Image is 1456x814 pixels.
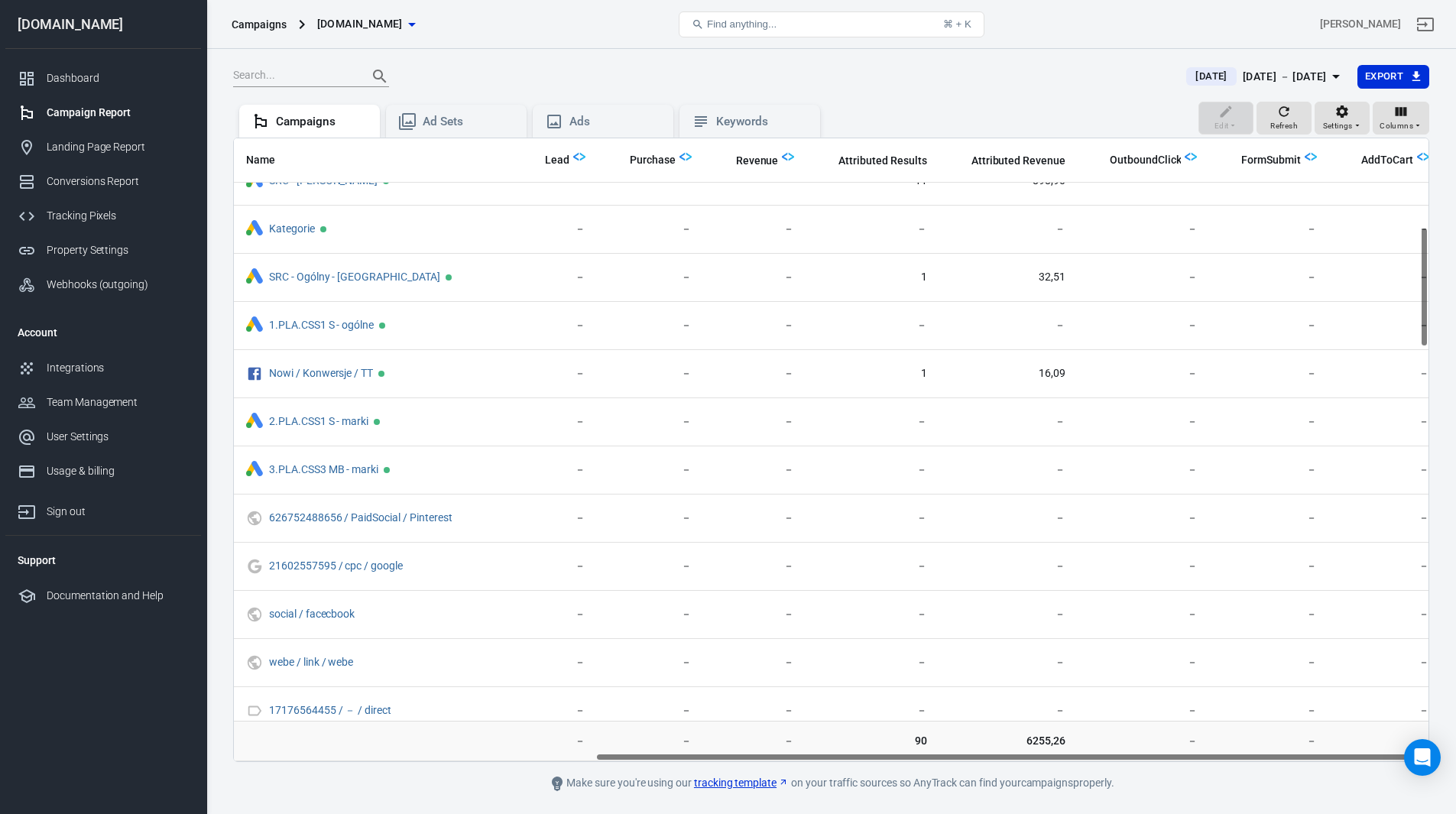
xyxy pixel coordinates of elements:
span: － [716,222,795,237]
span: － [610,655,692,670]
span: － [1090,414,1197,430]
span: Kategorie [269,223,317,234]
span: Lead [525,153,569,168]
span: － [952,703,1065,718]
span: － [819,511,926,526]
span: － [952,414,1065,430]
div: Tracking Pixels [47,208,189,224]
span: Name [246,153,295,168]
span: － [525,607,585,622]
img: Logo [679,151,692,163]
span: － [1341,607,1429,622]
span: － [525,703,585,718]
span: 17176564455 / － / direct [269,705,394,715]
a: Sign out [1407,6,1444,43]
a: 21602557595 / cpc / google [269,559,403,572]
a: Nowi / Konwersje / TT [269,367,373,379]
span: Active [320,226,326,232]
svg: UTM & Web Traffic [246,509,263,527]
a: webe / link / webe [269,656,353,668]
span: Columns [1380,119,1413,133]
span: The total revenue attributed according to your ad network (Facebook, Google, etc.) [971,151,1065,170]
div: Google Ads [246,316,263,334]
button: Find anything...⌘ + K [679,11,984,37]
img: Logo [1185,151,1197,163]
span: － [716,511,795,526]
span: mamabrum.eu [317,15,403,34]
div: Account id: o4XwCY9M [1320,16,1401,32]
span: 32,51 [952,270,1065,285]
span: － [1341,703,1429,718]
span: － [1221,607,1317,622]
span: － [610,511,692,526]
button: Columns [1373,102,1429,135]
span: Lead [545,153,569,168]
button: Export [1357,65,1429,89]
span: 2.PLA.CSS1 S - marki [269,416,371,426]
span: － [819,222,926,237]
div: Integrations [47,360,189,376]
span: － [1090,733,1197,748]
span: － [525,414,585,430]
a: Webhooks (outgoing) [5,268,201,302]
span: － [610,703,692,718]
span: － [1221,318,1317,333]
a: Dashboard [5,61,201,96]
svg: UTM & Web Traffic [246,653,263,672]
button: Search [362,58,398,95]
span: Attributed Results [838,154,926,169]
span: － [1341,733,1429,748]
a: SRC - Ogólny - [GEOGRAPHIC_DATA] [269,271,440,283]
div: Make sure you're using our on your traffic sources so AnyTrack can find your campaigns properly. [488,774,1176,793]
span: － [716,462,795,478]
span: － [952,222,1065,237]
span: － [952,462,1065,478]
span: － [610,733,692,748]
span: Active [446,274,452,281]
a: Conversions Report [5,164,201,199]
svg: UTM & Web Traffic [246,605,263,624]
div: User Settings [47,429,189,445]
span: 16,09 [952,366,1065,381]
div: Campaigns [276,114,368,130]
svg: Direct [246,702,263,720]
span: － [716,270,795,285]
span: － [1090,366,1197,381]
span: － [1090,703,1197,718]
span: － [1221,703,1317,718]
svg: Facebook Ads [246,365,263,383]
span: － [952,559,1065,574]
span: 6255,26 [952,733,1065,748]
a: 1.PLA.CSS1 S - ogólne [269,319,374,331]
div: Documentation and Help [47,588,189,604]
span: － [1221,511,1317,526]
span: － [1090,655,1197,670]
span: － [1341,511,1429,526]
span: － [1090,511,1197,526]
span: － [952,318,1065,333]
li: Support [5,542,201,579]
span: － [1341,318,1429,333]
span: － [525,511,585,526]
span: － [525,559,585,574]
span: Revenue [736,154,779,169]
img: Logo [1305,151,1317,163]
span: － [1090,559,1197,574]
span: － [952,607,1065,622]
div: scrollable content [234,138,1428,761]
div: [DATE] － [DATE] [1243,67,1327,86]
span: Nowi / Konwersje / TT [269,368,375,378]
span: webe / link / webe [269,657,355,667]
span: － [1341,655,1429,670]
span: 1 [819,270,926,285]
span: Purchase [630,153,676,168]
span: － [1221,462,1317,478]
span: Active [374,419,380,425]
span: Total revenue calculated by AnyTrack. [716,151,779,170]
span: Purchase [610,153,676,168]
span: － [952,511,1065,526]
span: 626752488656 / PaidSocial / Pinterest [269,512,455,523]
div: Ad Sets [423,114,514,130]
div: Open Intercom Messenger [1404,739,1441,776]
img: Logo [782,151,794,163]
